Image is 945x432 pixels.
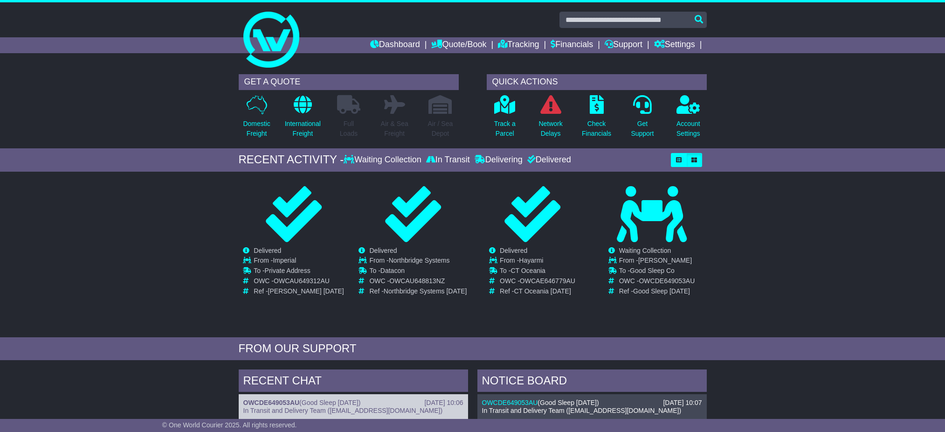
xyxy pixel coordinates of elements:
a: DomesticFreight [242,95,270,144]
span: Delivered [369,247,397,254]
span: OWCDE649053AU [639,277,695,285]
div: NOTICE BOARD [477,369,707,395]
p: Air & Sea Freight [381,119,408,139]
div: Waiting Collection [344,155,423,165]
div: Delivering [472,155,525,165]
span: OWCAE646779AU [520,277,575,285]
span: Waiting Collection [619,247,671,254]
td: OWC - [254,277,344,287]
span: Delivered [500,247,527,254]
div: FROM OUR SUPPORT [239,342,707,355]
span: OWCAU648813NZ [389,277,445,285]
div: Delivered [525,155,571,165]
p: Domestic Freight [243,119,270,139]
span: Private Address [265,267,310,274]
td: From - [619,257,695,267]
p: Track a Parcel [494,119,516,139]
span: In Transit and Delivery Team ([EMAIL_ADDRESS][DOMAIN_NAME]) [243,407,443,414]
span: Good Sleep [DATE] [540,399,597,406]
a: Support [605,37,642,53]
p: Check Financials [582,119,611,139]
span: © One World Courier 2025. All rights reserved. [162,421,297,429]
span: [PERSON_NAME] [DATE] [268,287,344,295]
div: ( ) [243,399,463,407]
div: GET A QUOTE [239,74,459,90]
p: Get Support [631,119,654,139]
a: OWCDE649053AU [482,399,538,406]
p: Network Delays [538,119,562,139]
td: To - [369,267,467,277]
p: Air / Sea Depot [428,119,453,139]
a: Financials [551,37,593,53]
a: Settings [654,37,695,53]
span: Delivered [254,247,281,254]
a: OWCDE649053AU [243,399,300,406]
div: [DATE] 10:07 [663,399,702,407]
p: Account Settings [676,119,700,139]
td: OWC - [619,277,695,287]
td: Ref - [369,287,467,295]
span: In Transit and Delivery Team ([EMAIL_ADDRESS][DOMAIN_NAME]) [482,407,682,414]
td: Ref - [500,287,575,295]
td: From - [500,257,575,267]
a: Track aParcel [494,95,516,144]
a: Quote/Book [431,37,486,53]
span: CT Oceania [DATE] [514,287,571,295]
span: Hayarmi [519,257,543,264]
span: [PERSON_NAME] [638,257,692,264]
td: OWC - [369,277,467,287]
td: To - [500,267,575,277]
span: Datacon [380,267,405,274]
p: International Freight [285,119,321,139]
td: To - [619,267,695,277]
p: Full Loads [337,119,360,139]
div: RECENT CHAT [239,369,468,395]
span: Good Sleep Co [630,267,675,274]
span: Northbridge Systems [DATE] [384,287,467,295]
a: AccountSettings [676,95,701,144]
div: ( ) [482,399,702,407]
td: To - [254,267,344,277]
span: CT Oceania [510,267,545,274]
a: Dashboard [370,37,420,53]
td: OWC - [500,277,575,287]
div: QUICK ACTIONS [487,74,707,90]
a: Tracking [498,37,539,53]
a: NetworkDelays [538,95,563,144]
span: Imperial [273,257,296,264]
span: Good Sleep [DATE] [633,287,690,295]
span: Good Sleep [DATE] [302,399,359,406]
td: From - [254,257,344,267]
span: Northbridge Systems [389,257,450,264]
div: RECENT ACTIVITY - [239,153,344,167]
td: Ref - [619,287,695,295]
a: CheckFinancials [581,95,612,144]
td: From - [369,257,467,267]
td: Ref - [254,287,344,295]
a: InternationalFreight [284,95,321,144]
a: GetSupport [630,95,654,144]
div: In Transit [424,155,472,165]
div: [DATE] 10:06 [424,399,463,407]
span: OWCAU649312AU [274,277,330,285]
